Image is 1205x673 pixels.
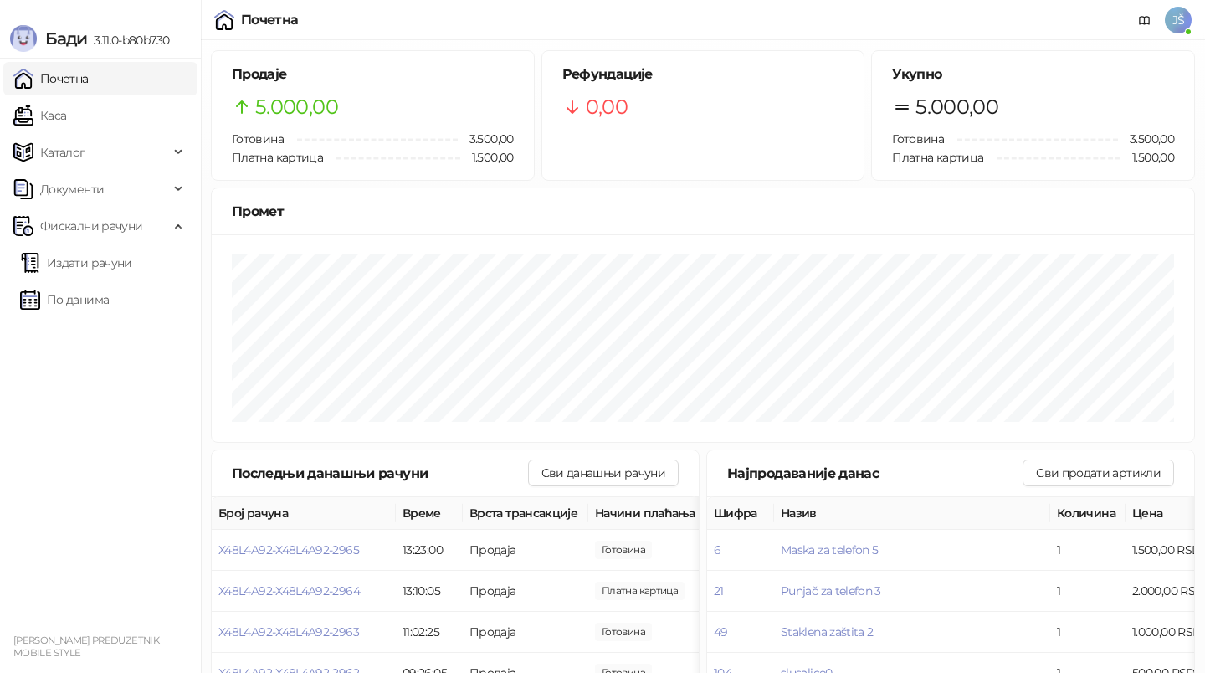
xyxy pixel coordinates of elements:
[13,62,89,95] a: Почетна
[458,130,514,148] span: 3.500,00
[396,497,463,530] th: Време
[727,463,1023,484] div: Најпродаваније данас
[595,623,652,641] span: 2.000,00
[232,201,1174,222] div: Промет
[1023,460,1174,486] button: Сви продати артикли
[40,172,104,206] span: Документи
[1165,7,1192,33] span: JŠ
[232,463,528,484] div: Последњи данашњи рачуни
[892,150,983,165] span: Платна картица
[232,150,323,165] span: Платна картица
[892,131,944,146] span: Готовина
[1120,148,1174,167] span: 1.500,00
[915,91,998,123] span: 5.000,00
[1050,530,1126,571] td: 1
[595,582,685,600] span: 1.500,00
[714,583,724,599] button: 21
[1118,130,1174,148] span: 3.500,00
[586,91,628,123] span: 0,00
[781,542,878,557] button: Maska za telefon 5
[595,541,652,559] span: 1.000,00
[45,28,87,49] span: Бади
[528,460,679,486] button: Сви данашњи рачуни
[40,136,85,169] span: Каталог
[20,246,132,280] a: Издати рачуни
[232,64,514,85] h5: Продаје
[255,91,338,123] span: 5.000,00
[1050,497,1126,530] th: Количина
[588,497,756,530] th: Начини плаћања
[714,542,720,557] button: 6
[1050,571,1126,612] td: 1
[13,634,159,659] small: [PERSON_NAME] PREDUZETNIK MOBILE STYLE
[20,283,109,316] a: По данима
[774,497,1050,530] th: Назив
[892,64,1174,85] h5: Укупно
[396,571,463,612] td: 13:10:05
[781,624,873,640] button: Staklena zaštita 2
[218,624,359,640] button: X48L4A92-X48L4A92-2963
[1131,7,1158,33] a: Документација
[87,33,169,48] span: 3.11.0-b80b730
[460,148,514,167] span: 1.500,00
[1050,612,1126,653] td: 1
[13,99,66,132] a: Каса
[232,131,284,146] span: Готовина
[218,583,360,599] button: X48L4A92-X48L4A92-2964
[562,64,844,85] h5: Рефундације
[714,624,728,640] button: 49
[463,571,588,612] td: Продаја
[218,542,359,557] button: X48L4A92-X48L4A92-2965
[10,25,37,52] img: Logo
[396,530,463,571] td: 13:23:00
[463,530,588,571] td: Продаја
[781,583,881,599] button: Punjač za telefon 3
[241,13,299,27] div: Почетна
[463,612,588,653] td: Продаја
[212,497,396,530] th: Број рачуна
[707,497,774,530] th: Шифра
[396,612,463,653] td: 11:02:25
[463,497,588,530] th: Врста трансакције
[40,209,142,243] span: Фискални рачуни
